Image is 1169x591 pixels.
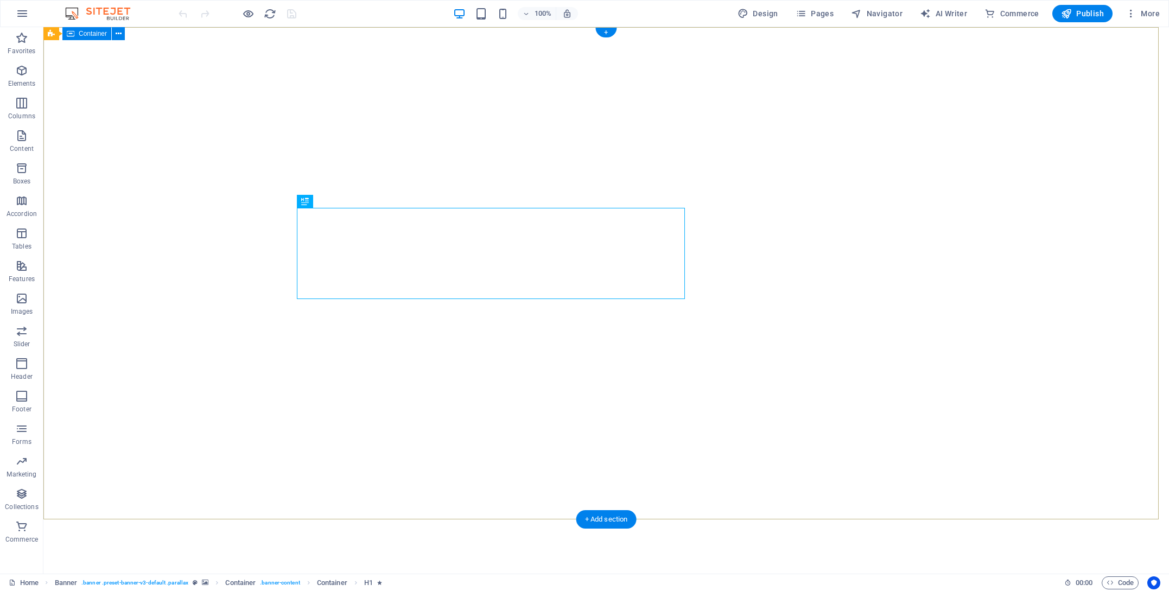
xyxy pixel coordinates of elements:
button: Navigator [847,5,907,22]
img: Editor Logo [62,7,144,20]
button: Publish [1052,5,1113,22]
span: Click to select. Double-click to edit [364,576,373,589]
span: Container [79,30,107,37]
span: 00 00 [1076,576,1092,589]
i: On resize automatically adjust zoom level to fit chosen device. [562,9,572,18]
i: This element is a customizable preset [193,580,198,586]
h6: Session time [1064,576,1093,589]
span: Click to select. Double-click to edit [55,576,78,589]
span: Publish [1061,8,1104,19]
div: + [595,28,617,37]
span: . banner .preset-banner-v3-default .parallax [81,576,188,589]
i: Reload page [264,8,276,20]
p: Elements [8,79,36,88]
p: Images [11,307,33,316]
p: Features [9,275,35,283]
p: Forms [12,437,31,446]
button: 100% [518,7,556,20]
nav: breadcrumb [55,576,383,589]
h6: 100% [534,7,551,20]
p: Commerce [5,535,38,544]
div: + Add section [576,510,637,529]
button: More [1121,5,1164,22]
p: Favorites [8,47,35,55]
i: This element contains a background [202,580,208,586]
p: Collections [5,503,38,511]
span: Design [738,8,778,19]
button: reload [263,7,276,20]
p: Marketing [7,470,36,479]
button: Pages [791,5,838,22]
span: Click to select. Double-click to edit [317,576,347,589]
button: Design [733,5,783,22]
p: Content [10,144,34,153]
button: Code [1102,576,1139,589]
p: Columns [8,112,35,120]
p: Footer [12,405,31,414]
button: Usercentrics [1147,576,1160,589]
a: Click to cancel selection. Double-click to open Pages [9,576,39,589]
p: Header [11,372,33,381]
span: Code [1107,576,1134,589]
span: . banner-content [260,576,300,589]
span: Navigator [851,8,903,19]
span: More [1126,8,1160,19]
i: Element contains an animation [377,580,382,586]
p: Accordion [7,209,37,218]
span: Click to select. Double-click to edit [225,576,256,589]
button: Click here to leave preview mode and continue editing [242,7,255,20]
span: AI Writer [920,8,967,19]
span: Pages [796,8,834,19]
p: Boxes [13,177,31,186]
span: Commerce [984,8,1039,19]
button: Commerce [980,5,1044,22]
button: AI Writer [916,5,971,22]
p: Tables [12,242,31,251]
span: : [1083,579,1085,587]
p: Slider [14,340,30,348]
div: Design (Ctrl+Alt+Y) [733,5,783,22]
